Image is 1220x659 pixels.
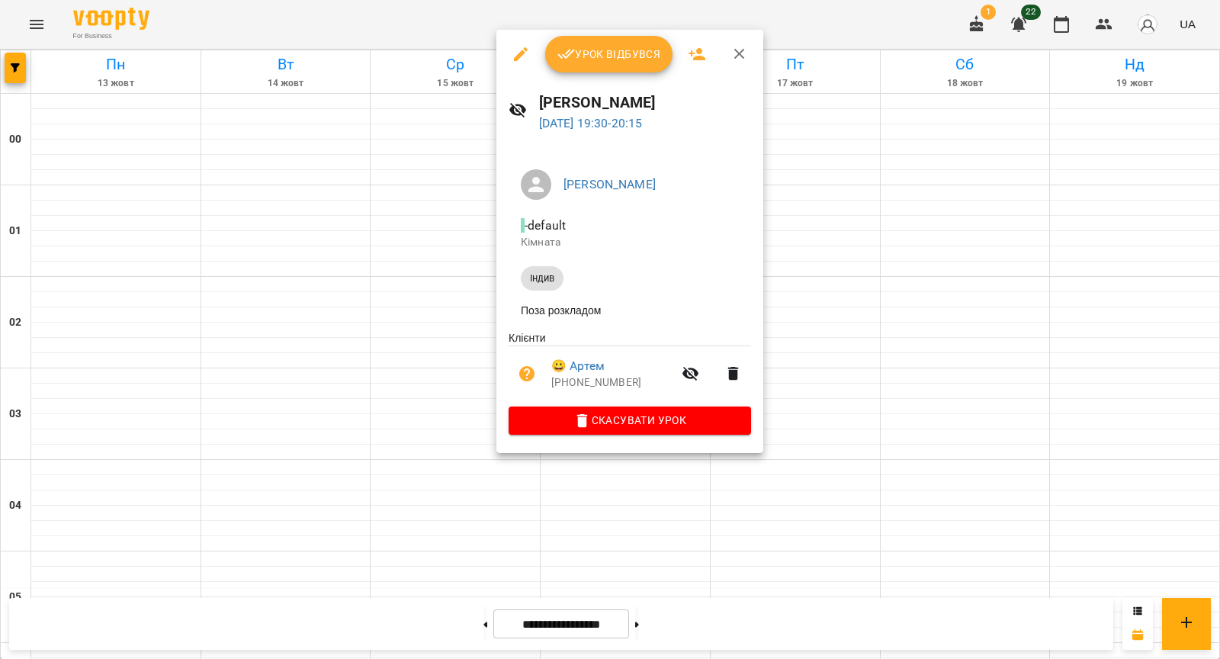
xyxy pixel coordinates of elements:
button: Візит ще не сплачено. Додати оплату? [509,355,545,392]
h6: [PERSON_NAME] [539,91,752,114]
span: Індив [521,272,563,285]
ul: Клієнти [509,330,751,407]
li: Поза розкладом [509,297,751,324]
span: Урок відбувся [557,45,661,63]
button: Скасувати Урок [509,407,751,434]
button: Урок відбувся [545,36,673,72]
p: Кімната [521,235,739,250]
span: - default [521,218,569,233]
a: 😀 Артем [551,357,605,375]
a: [PERSON_NAME] [563,177,656,191]
span: Скасувати Урок [521,411,739,429]
p: [PHONE_NUMBER] [551,375,673,391]
a: [DATE] 19:30-20:15 [539,116,643,130]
